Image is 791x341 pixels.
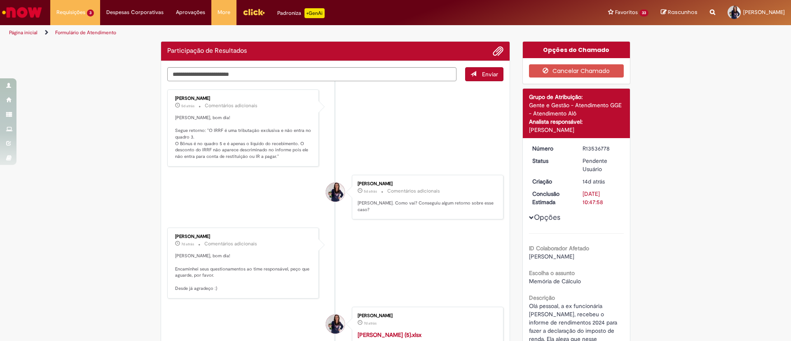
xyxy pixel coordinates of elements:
[56,8,85,16] span: Requisições
[529,101,624,118] div: Gente e Gestão - Atendimento GGE - Atendimento Alô
[358,181,495,186] div: [PERSON_NAME]
[465,67,503,81] button: Enviar
[364,189,377,194] span: 5d atrás
[326,315,345,334] div: Michele Ellert Aline Schwerz
[583,190,621,206] div: [DATE] 10:47:58
[583,178,605,185] time: 15/09/2025 16:14:10
[529,294,555,301] b: Descrição
[364,321,377,326] time: 22/09/2025 18:13:43
[204,240,257,247] small: Comentários adicionais
[529,93,624,101] div: Grupo de Atribuição:
[529,64,624,78] button: Cancelar Chamado
[167,67,456,81] textarea: Digite sua mensagem aqui...
[277,8,325,18] div: Padroniza
[6,25,521,40] ul: Trilhas de página
[387,188,440,195] small: Comentários adicionais
[106,8,164,16] span: Despesas Corporativas
[529,278,581,285] span: Memória de Cálculo
[304,8,325,18] p: +GenAi
[181,242,194,247] time: 23/09/2025 08:26:03
[529,126,624,134] div: [PERSON_NAME]
[523,42,630,58] div: Opções do Chamado
[743,9,785,16] span: [PERSON_NAME]
[526,157,577,165] dt: Status
[55,29,116,36] a: Formulário de Atendimento
[529,269,575,277] b: Escolha o assunto
[358,331,421,339] a: [PERSON_NAME] (5).xlsx
[181,242,194,247] span: 7d atrás
[9,29,37,36] a: Página inicial
[175,96,312,101] div: [PERSON_NAME]
[176,8,205,16] span: Aprovações
[364,189,377,194] time: 25/09/2025 10:07:28
[326,183,345,202] div: Michele Ellert Aline Schwerz
[639,9,648,16] span: 33
[668,8,697,16] span: Rascunhos
[583,144,621,153] div: R13536778
[364,321,377,326] span: 7d atrás
[87,9,94,16] span: 3
[526,190,577,206] dt: Conclusão Estimada
[205,102,257,109] small: Comentários adicionais
[181,103,194,108] time: 25/09/2025 10:10:27
[493,46,503,56] button: Adicionar anexos
[529,245,589,252] b: ID Colaborador Afetado
[175,253,312,292] p: [PERSON_NAME], bom dia! Encaminhei seus questionamentos ao time responsável, peço que aguarde, po...
[358,313,495,318] div: [PERSON_NAME]
[661,9,697,16] a: Rascunhos
[615,8,638,16] span: Favoritos
[175,115,312,160] p: [PERSON_NAME], bom dia! Segue retorno: "O IRRF é uma tributação exclusiva e não entra no quadro 3...
[583,178,605,185] span: 14d atrás
[529,118,624,126] div: Analista responsável:
[1,4,43,21] img: ServiceNow
[218,8,230,16] span: More
[181,103,194,108] span: 5d atrás
[482,71,498,78] span: Enviar
[583,157,621,173] div: Pendente Usuário
[526,177,577,186] dt: Criação
[529,253,574,260] span: [PERSON_NAME]
[167,47,247,55] h2: Participação de Resultados Histórico de tíquete
[358,200,495,213] p: [PERSON_NAME]. Como vai? Conseguiu algum retorno sobre esse caso?
[526,144,577,153] dt: Número
[243,6,265,18] img: click_logo_yellow_360x200.png
[583,177,621,186] div: 15/09/2025 16:14:10
[175,234,312,239] div: [PERSON_NAME]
